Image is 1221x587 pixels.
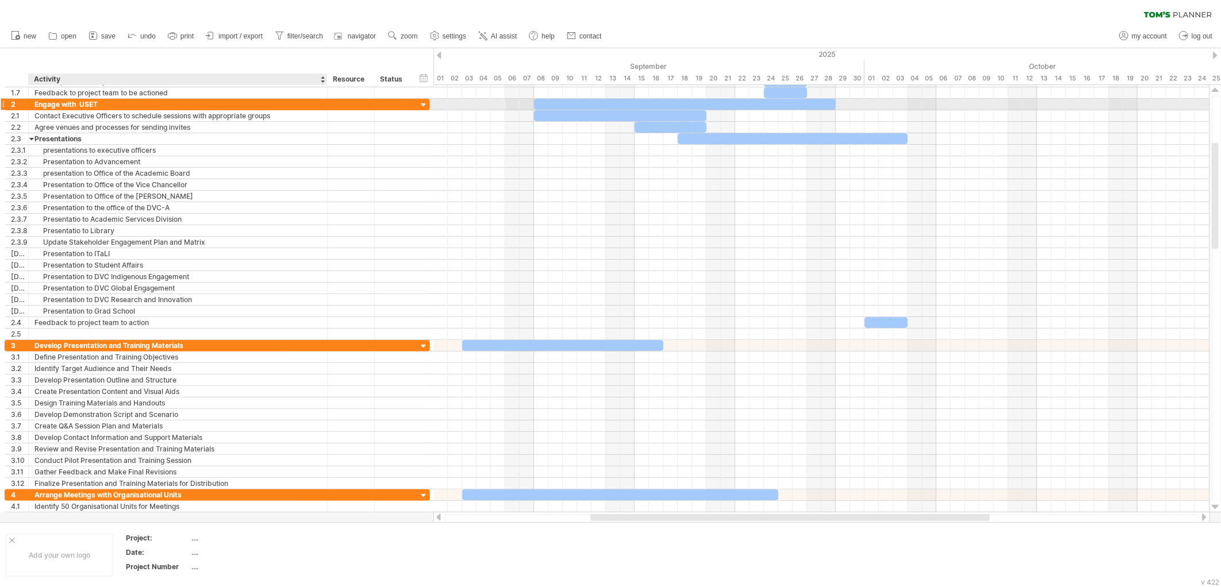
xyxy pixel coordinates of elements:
[34,99,321,110] div: Engage with USET
[11,110,28,121] div: 2.1
[191,533,288,543] div: ....
[448,72,462,84] div: Tuesday, 2 September 2025
[126,562,189,571] div: Project Number
[1192,32,1212,40] span: log out
[34,248,321,259] div: Presentation to ITaLI
[11,432,28,443] div: 3.8
[11,214,28,225] div: 2.3.7
[735,72,750,84] div: Monday, 22 September 2025
[34,225,321,236] div: Presentatio to Library
[11,133,28,144] div: 2.3
[778,72,793,84] div: Thursday, 25 September 2025
[86,29,119,44] a: save
[491,72,505,84] div: Friday, 5 September 2025
[427,29,470,44] a: settings
[1201,578,1219,586] div: v 422
[1166,72,1181,84] div: Wednesday, 22 October 2025
[865,72,879,84] div: Wednesday, 1 October 2025
[6,534,113,577] div: Add your own logo
[11,489,28,500] div: 4
[11,156,28,167] div: 2.3.2
[34,156,321,167] div: Presentation to Advancement
[61,32,76,40] span: open
[34,110,321,121] div: Contact Executive Officers to schedule sessions with appropriate groups
[1116,29,1170,44] a: my account
[879,72,893,84] div: Thursday, 2 October 2025
[287,32,323,40] span: filter/search
[218,32,263,40] span: import / export
[11,329,28,339] div: 2.5
[893,72,908,84] div: Friday, 3 October 2025
[606,72,620,84] div: Saturday, 13 September 2025
[577,72,592,84] div: Thursday, 11 September 2025
[663,72,678,84] div: Wednesday, 17 September 2025
[821,72,836,84] div: Sunday, 28 September 2025
[764,72,778,84] div: Wednesday, 24 September 2025
[721,72,735,84] div: Sunday, 21 September 2025
[1080,72,1095,84] div: Thursday, 16 October 2025
[34,237,321,248] div: Update Stakeholder Engagement Plan and Matrix
[807,72,821,84] div: Saturday, 27 September 2025
[34,306,321,316] div: Presentation to Grad School
[491,32,517,40] span: AI assist
[1123,72,1138,84] div: Sunday, 19 October 2025
[11,363,28,374] div: 3.2
[401,32,417,40] span: zoom
[462,72,477,84] div: Wednesday, 3 September 2025
[34,283,321,293] div: Presentation to DVC Global Engagement
[34,74,321,85] div: Activity
[11,122,28,133] div: 2.2
[1181,72,1195,84] div: Thursday, 23 October 2025
[34,466,321,477] div: Gather Feedback and Make Final Revisions
[126,533,189,543] div: Project:
[11,386,28,397] div: 3.4
[1132,32,1167,40] span: my account
[34,122,321,133] div: Agree venues and processes for sending invites
[34,374,321,385] div: Develop Presentation Outline and Structure
[380,74,405,85] div: Status
[34,352,321,362] div: Define Presentation and Training Objectives
[34,179,321,190] div: Presentation to Office of the Vice Chancellor
[11,99,28,110] div: 2
[181,32,194,40] span: print
[34,501,321,512] div: Identify 50 Organisational Units for Meetings
[11,271,28,282] div: [DATE]
[750,72,764,84] div: Tuesday, 23 September 2025
[433,72,448,84] div: Monday, 1 September 2025
[1008,72,1023,84] div: Saturday, 11 October 2025
[34,340,321,351] div: Develop Presentation and Training Materials
[165,29,197,44] a: print
[922,72,936,84] div: Sunday, 5 October 2025
[534,72,548,84] div: Monday, 8 September 2025
[11,374,28,385] div: 3.3
[34,443,321,454] div: Review and Revise Presentation and Training Materials
[34,489,321,500] div: Arrange Meetings with Organisational Units
[11,478,28,489] div: 3.12
[34,87,321,98] div: Feedback to project team to be actioned
[564,29,605,44] a: contact
[579,32,602,40] span: contact
[1109,72,1123,84] div: Saturday, 18 October 2025
[11,168,28,179] div: 2.3.3
[542,32,555,40] span: help
[11,260,28,271] div: [DATE]
[836,72,850,84] div: Monday, 29 September 2025
[443,32,466,40] span: settings
[34,168,321,179] div: presentation to Office of the Academic Board
[101,32,116,40] span: save
[34,191,321,202] div: Presentation to Office of the [PERSON_NAME]
[34,260,321,271] div: Presentation to Student Affairs
[965,72,980,84] div: Wednesday, 8 October 2025
[34,420,321,431] div: Create Q&A Session Plan and Materials
[11,145,28,156] div: 2.3.1
[140,32,156,40] span: undo
[11,202,28,213] div: 2.3.6
[1195,72,1210,84] div: Friday, 24 October 2025
[34,455,321,466] div: Conduct Pilot Presentation and Training Session
[34,478,321,489] div: Finalize Presentation and Training Materials for Distribution
[11,397,28,408] div: 3.5
[34,397,321,408] div: Design Training Materials and Handouts
[203,29,266,44] a: import / export
[936,72,951,84] div: Monday, 6 October 2025
[433,60,865,72] div: September 2025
